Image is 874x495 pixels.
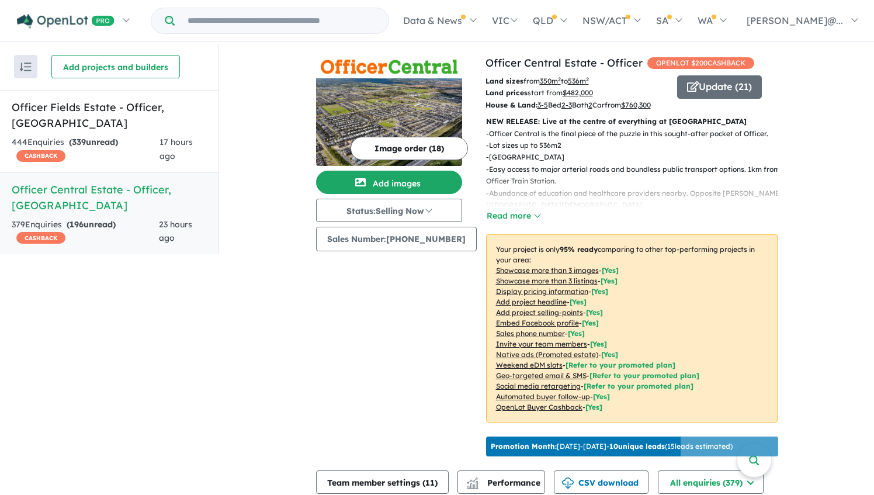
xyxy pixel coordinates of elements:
[582,319,599,327] span: [ Yes ]
[486,116,778,127] p: NEW RELEASE: Live at the centre of everything at [GEOGRAPHIC_DATA]
[568,329,585,338] span: [ Yes ]
[658,470,764,494] button: All enquiries (379)
[177,8,386,33] input: Try estate name, suburb, builder or developer
[496,371,587,380] u: Geo-targeted email & SMS
[485,56,643,70] a: Officer Central Estate - Officer
[601,276,618,285] span: [ Yes ]
[485,77,523,85] b: Land sizes
[67,219,116,230] strong: ( unread)
[16,150,65,162] span: CASHBACK
[562,477,574,489] img: download icon
[425,477,435,488] span: 11
[496,319,579,327] u: Embed Facebook profile
[16,232,65,244] span: CASHBACK
[496,340,587,348] u: Invite your team members
[589,371,699,380] span: [Refer to your promoted plan]
[485,101,537,109] b: House & Land:
[601,350,618,359] span: [Yes]
[159,137,193,161] span: 17 hours ago
[568,77,589,85] u: 536 m
[540,77,561,85] u: 350 m
[70,219,84,230] span: 196
[12,99,207,131] h5: Officer Fields Estate - Officer , [GEOGRAPHIC_DATA]
[72,137,86,147] span: 339
[584,382,693,390] span: [Refer to your promoted plan]
[647,57,754,69] span: OPENLOT $ 200 CASHBACK
[316,470,449,494] button: Team member settings (11)
[570,297,587,306] span: [ Yes ]
[485,88,528,97] b: Land prices
[51,55,180,78] button: Add projects and builders
[496,392,590,401] u: Automated buyer follow-up
[12,182,207,213] h5: Officer Central Estate - Officer , [GEOGRAPHIC_DATA]
[486,128,787,140] p: - Officer Central is the final piece of the puzzle in this sought-after pocket of Officer.
[621,101,651,109] u: $ 760,300
[12,136,159,164] div: 444 Enquir ies
[677,75,762,99] button: Update (21)
[491,441,733,452] p: [DATE] - [DATE] - ( 15 leads estimated)
[609,442,665,451] b: 10 unique leads
[591,287,608,296] span: [ Yes ]
[496,287,588,296] u: Display pricing information
[747,15,843,26] span: [PERSON_NAME]@...
[486,164,787,188] p: - Easy access to major arterial roads and boundless public transport options. 1km from Officer Tr...
[496,350,598,359] u: Native ads (Promoted estate)
[496,297,567,306] u: Add project headline
[491,442,557,451] b: Promotion Month:
[457,470,545,494] button: Performance
[496,276,598,285] u: Showcase more than 3 listings
[485,99,668,111] p: Bed Bath Car from
[496,403,582,411] u: OpenLot Buyer Cashback
[486,188,787,212] p: - Abundance of education and healthcare providers nearby. Opposite [PERSON_NAME][GEOGRAPHIC_DATA]...
[590,340,607,348] span: [ Yes ]
[586,308,603,317] span: [ Yes ]
[496,266,599,275] u: Showcase more than 3 images
[496,361,563,369] u: Weekend eDM slots
[566,361,675,369] span: [Refer to your promoted plan]
[20,63,32,71] img: sort.svg
[602,266,619,275] span: [ Yes ]
[485,87,668,99] p: start from
[486,151,787,163] p: - [GEOGRAPHIC_DATA]
[486,209,541,223] button: Read more
[316,78,462,166] img: Officer Central Estate - Officer
[469,477,540,488] span: Performance
[560,245,598,254] b: 95 % ready
[588,101,592,109] u: 2
[17,14,115,29] img: Openlot PRO Logo White
[69,137,118,147] strong: ( unread)
[496,308,583,317] u: Add project selling-points
[12,218,159,246] div: 379 Enquir ies
[159,219,192,244] span: 23 hours ago
[316,227,477,251] button: Sales Number:[PHONE_NUMBER]
[537,101,548,109] u: 3-5
[496,382,581,390] u: Social media retargeting
[485,75,668,87] p: from
[558,76,561,82] sup: 2
[467,477,477,484] img: line-chart.svg
[561,101,572,109] u: 2-3
[554,470,648,494] button: CSV download
[316,199,462,222] button: Status:Selling Now
[351,137,468,160] button: Image order (18)
[467,481,478,489] img: bar-chart.svg
[316,171,462,194] button: Add images
[593,392,610,401] span: [Yes]
[585,403,602,411] span: [Yes]
[321,60,457,73] img: Officer Central Estate - Officer Logo
[586,76,589,82] sup: 2
[486,234,778,423] p: Your project is only comparing to other top-performing projects in your area: - - - - - - - - - -...
[486,140,787,151] p: - Lot sizes up to 536m2
[496,329,565,338] u: Sales phone number
[563,88,593,97] u: $ 482,000
[316,55,462,166] a: Officer Central Estate - Officer LogoOfficer Central Estate - Officer
[561,77,589,85] span: to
